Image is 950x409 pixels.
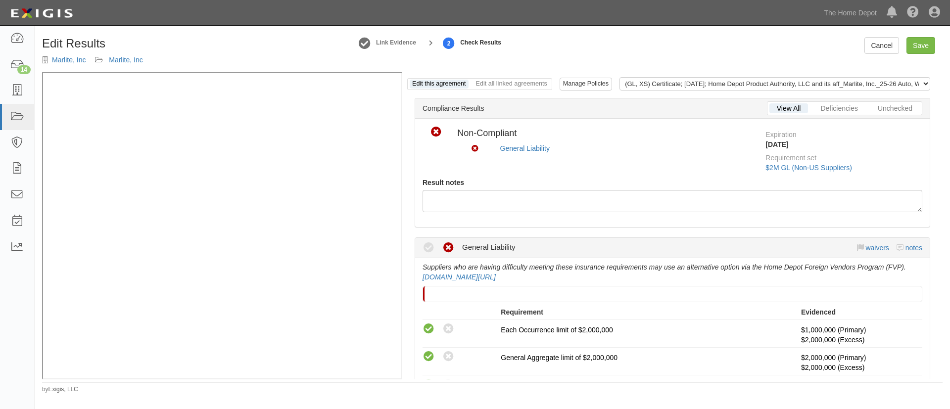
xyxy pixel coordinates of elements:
span: Policy #79899617 Insurer: Federal Insurance Company [801,336,864,344]
i: This compliance result is calculated automatically and cannot be changed [442,378,455,391]
i: Non-Compliant [442,242,455,254]
p: $1,000,000 (Primary) [801,325,879,345]
img: logo-5460c22ac91f19d4615b14bd174203de0afe785f0fc80cf4dbbc73dc1793850b.png [7,4,76,22]
small: by [42,385,78,394]
label: Expiration [765,126,796,139]
div: [DATE] [765,139,922,149]
a: Save [906,37,935,54]
i: This compliance result is calculated automatically and cannot be changed [423,378,435,391]
span: General Aggregate limit of $2,000,000 [501,354,617,362]
i: Help Center - Complianz [907,7,919,19]
a: Edit all linked agreements [474,80,550,89]
strong: Link Evidence [376,39,416,47]
strong: 2 [441,38,456,49]
a: Deficiencies [813,103,865,113]
strong: Requirement [501,308,543,316]
div: Compliance Results [415,98,930,119]
i: This compliance result is calculated automatically and cannot be changed [423,351,435,363]
div: 14 [17,65,31,74]
i: Non-Compliant [472,145,478,152]
h1: Edit Results [42,37,143,50]
label: Result notes [423,178,464,187]
a: notes [905,244,922,252]
strong: Evidenced [801,308,836,316]
div: General Liability [462,242,516,252]
a: $2M GL (Non-US Suppliers) [765,164,852,172]
a: View All [769,103,808,113]
h4: Non-Compliant [457,129,743,138]
a: Unchecked [870,103,920,113]
a: Edit this agreement [410,80,469,89]
i: Suppliers who are having difficulty meeting these insurance requirements may use an alternative o... [423,263,906,271]
i: This compliance result is calculated automatically and cannot be changed [442,323,455,335]
a: Exigis, LLC [48,386,78,393]
a: The Home Depot [819,3,882,23]
span: Policy #79899617 Insurer: Federal Insurance Company [801,364,864,371]
i: This compliance result is calculated automatically and cannot be changed [442,351,455,363]
a: Manage Policies [560,78,612,91]
a: General Liability [500,144,550,152]
p: $2,000,000 (Primary) [801,353,879,372]
span: Each Occurrence limit of $2,000,000 [501,326,613,334]
a: Check Results [441,32,456,53]
a: Cancel [864,37,899,54]
a: [DOMAIN_NAME][URL] [423,273,496,281]
label: Requirement set [765,149,816,163]
i: Non-Compliant [430,126,442,138]
i: This compliance result is calculated automatically and cannot be changed [423,323,435,335]
a: Link Evidence [357,32,372,53]
a: Marlite, Inc [109,56,142,64]
strong: Check Results [460,39,501,47]
i: Compliant [423,242,435,254]
a: Marlite, Inc [52,56,86,64]
a: waivers [865,244,889,252]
